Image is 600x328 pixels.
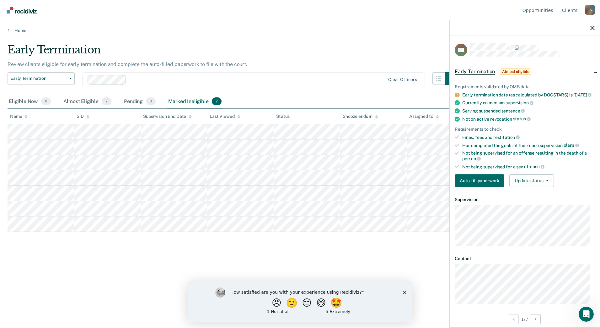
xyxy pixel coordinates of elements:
[10,114,28,119] div: Name
[8,95,52,109] div: Eligible Now
[8,43,458,61] div: Early Termination
[579,307,594,322] iframe: Intercom live chat
[167,95,223,109] div: Marked Ineligible
[450,62,600,82] div: Early TerminationAlmost eligible
[77,114,89,119] div: SID
[455,197,595,202] dt: Supervision
[455,174,507,187] a: Navigate to form link
[455,68,495,75] span: Early Termination
[462,164,595,170] div: Not being supervised for a sex
[212,97,222,106] span: 7
[146,97,156,106] span: 0
[506,100,533,105] span: supervision
[462,116,595,122] div: Not on active revocation
[462,156,481,161] span: person
[585,5,595,15] button: Profile dropdown button
[462,100,595,106] div: Currently on medium
[7,7,37,14] img: Recidiviz
[409,114,439,119] div: Assigned to
[462,150,595,161] div: Not being supervised for an offense resulting in the death of a
[462,134,595,140] div: Fines, fees and
[462,143,595,148] div: Has completed the goals of their case supervision
[388,77,417,82] div: Clear officers
[210,114,240,119] div: Last Viewed
[455,84,595,90] div: Requirements validated by OMS data
[62,95,113,109] div: Almost Eligible
[10,76,67,81] span: Early Termination
[501,108,525,113] span: sentence
[493,135,520,140] span: restitution
[585,5,595,15] div: J S
[188,281,412,322] iframe: Survey by Kim from Recidiviz
[450,311,600,327] div: 1 / 7
[8,28,592,33] a: Home
[500,68,531,75] span: Almost eligible
[513,116,531,121] span: status
[531,314,541,324] button: Next Opportunity
[343,114,378,119] div: Snooze ends in
[102,97,111,106] span: 7
[524,164,544,169] span: offense
[509,174,554,187] button: Update status
[143,114,192,119] div: Supervision End Date
[8,61,247,67] p: Review clients eligible for early termination and complete the auto-filled paperwork to file with...
[455,256,595,261] dt: Contact
[123,95,157,109] div: Pending
[455,174,504,187] button: Auto-fill paperwork
[41,97,51,106] span: 0
[276,114,290,119] div: Status
[455,127,595,132] div: Requirements to check
[564,143,579,148] span: plans
[462,92,595,98] div: Early termination date (as calculated by DOCSTARS) is [DATE]
[509,314,519,324] button: Previous Opportunity
[462,108,595,114] div: Serving suspended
